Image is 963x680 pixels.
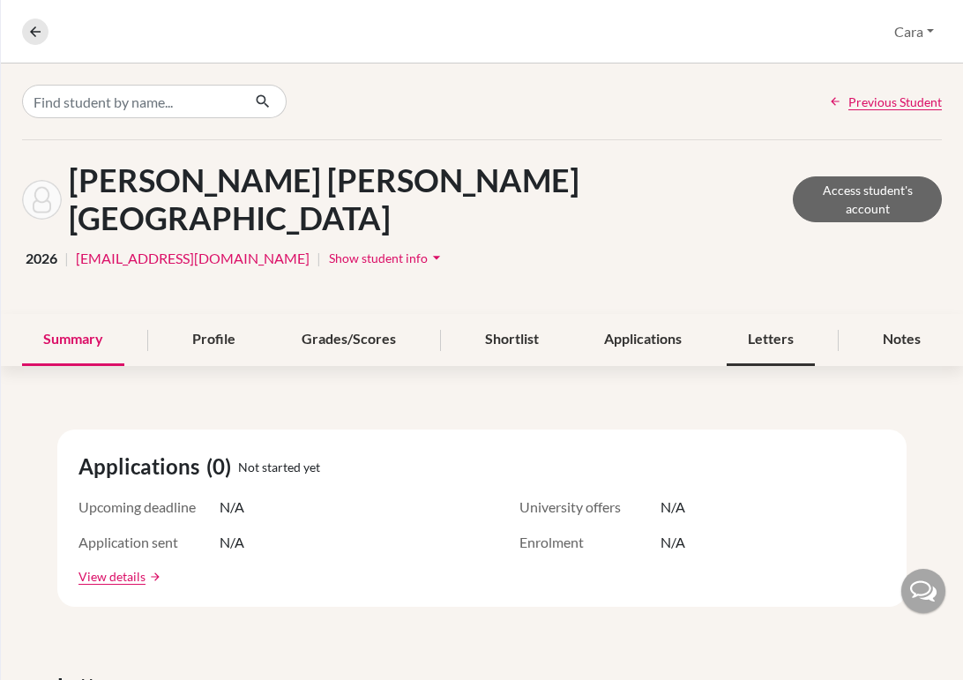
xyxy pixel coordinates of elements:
[727,314,815,366] div: Letters
[171,314,257,366] div: Profile
[69,161,793,237] h1: [PERSON_NAME] [PERSON_NAME][GEOGRAPHIC_DATA]
[146,571,161,583] a: arrow_forward
[78,567,146,586] a: View details
[317,248,321,269] span: |
[862,314,942,366] div: Notes
[661,532,685,553] span: N/A
[661,497,685,518] span: N/A
[328,244,446,272] button: Show student infoarrow_drop_down
[793,176,942,222] a: Access student's account
[280,314,417,366] div: Grades/Scores
[829,93,942,111] a: Previous Student
[428,249,445,266] i: arrow_drop_down
[220,532,244,553] span: N/A
[464,314,560,366] div: Shortlist
[26,248,57,269] span: 2026
[78,451,206,482] span: Applications
[519,532,661,553] span: Enrolment
[886,15,942,49] button: Cara
[220,497,244,518] span: N/A
[206,451,238,482] span: (0)
[41,12,77,28] span: Help
[22,180,62,220] img: Sofia Díaz Salazar's avatar
[76,248,310,269] a: [EMAIL_ADDRESS][DOMAIN_NAME]
[64,248,69,269] span: |
[519,497,661,518] span: University offers
[22,85,241,118] input: Find student by name...
[78,497,220,518] span: Upcoming deadline
[848,93,942,111] span: Previous Student
[78,532,220,553] span: Application sent
[329,250,428,265] span: Show student info
[238,458,320,476] span: Not started yet
[22,314,124,366] div: Summary
[583,314,703,366] div: Applications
